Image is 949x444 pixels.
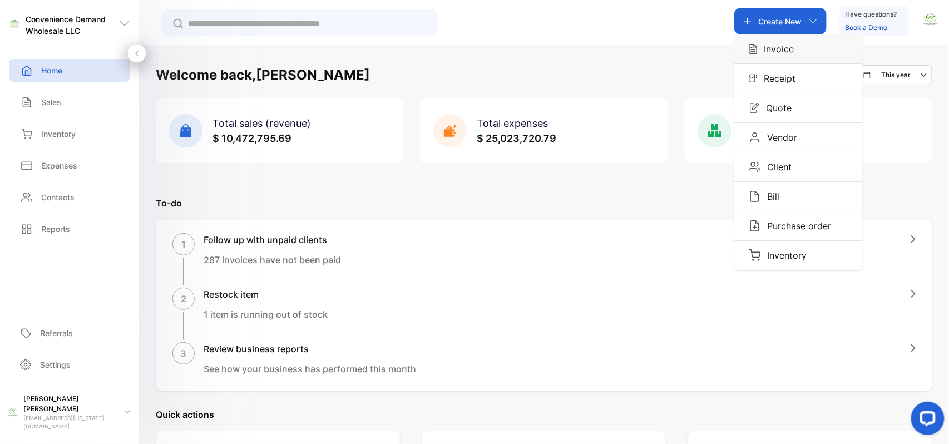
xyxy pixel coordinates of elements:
img: Icon [749,74,758,83]
span: $ 25,023,720.79 [477,132,556,144]
p: Inventory [761,249,807,262]
a: Book a Demo [846,23,888,32]
p: [PERSON_NAME] [PERSON_NAME] [23,394,116,414]
h1: Follow up with unpaid clients [204,233,341,246]
p: Convenience Demand Wholesale LLC [26,13,119,37]
img: avatar [922,11,939,28]
p: See how your business has performed this month [204,362,416,376]
p: 1 item is running out of stock [204,308,328,321]
span: Total expenses [477,117,548,129]
p: Client [761,160,792,174]
p: 287 invoices have not been paid [204,253,341,267]
p: Vendor [761,131,798,144]
img: Icon [749,43,758,55]
p: This year [882,70,911,80]
p: Bill [761,190,780,203]
iframe: LiveChat chat widget [902,397,949,444]
span: $ 10,472,795.69 [212,132,291,144]
p: Sales [41,96,61,108]
p: Expenses [41,160,77,171]
span: Total sales (revenue) [212,117,311,129]
img: Icon [749,131,761,144]
p: To-do [156,196,932,210]
p: 2 [181,292,186,305]
p: Settings [40,359,71,371]
p: Create New [759,16,802,27]
p: Referrals [40,327,73,339]
h1: Welcome back, [PERSON_NAME] [156,65,370,85]
p: Reports [41,223,70,235]
button: Create NewIconInvoiceIconReceiptIconQuoteIconVendorIconClientIconBillIconPurchase orderIconInventory [734,8,827,34]
p: 3 [181,347,187,360]
button: This year [854,65,932,85]
p: 1 [181,238,186,251]
p: Contacts [41,191,75,203]
p: [EMAIL_ADDRESS][US_STATE][DOMAIN_NAME] [23,414,116,431]
p: Have questions? [846,9,897,20]
img: logo [9,18,20,29]
img: profile [7,406,19,418]
p: Receipt [758,72,796,85]
p: Inventory [41,128,76,140]
h1: Review business reports [204,342,416,356]
p: Purchase order [761,219,832,233]
p: Home [41,65,62,76]
p: Quote [760,101,792,115]
h1: Restock item [204,288,328,301]
img: Icon [749,161,761,173]
img: Icon [749,220,761,232]
img: Icon [749,190,761,203]
button: avatar [922,8,939,34]
img: Icon [749,249,761,262]
p: Quick actions [156,408,932,421]
p: Invoice [758,42,794,56]
img: Icon [749,102,760,114]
